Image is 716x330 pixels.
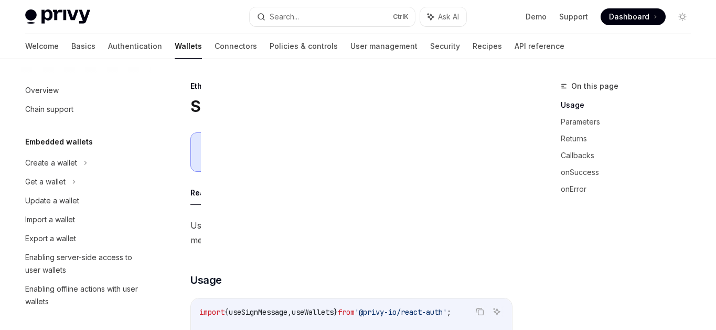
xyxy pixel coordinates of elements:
[601,8,666,25] a: Dashboard
[25,103,73,116] div: Chain support
[559,12,588,22] a: Support
[515,34,564,59] a: API reference
[292,307,334,317] span: useWallets
[334,307,338,317] span: }
[201,53,516,263] img: blank image
[25,34,59,59] a: Welcome
[190,97,306,116] h1: Sign a message
[420,7,466,26] button: Ask AI
[17,280,151,311] a: Enabling offline actions with user wallets
[270,34,338,59] a: Policies & controls
[25,9,90,24] img: light logo
[108,34,162,59] a: Authentication
[215,34,257,59] a: Connectors
[190,218,512,247] span: Use the method exported from the hook to sign a message with an Ethereum embedded wallet.
[438,12,459,22] span: Ask AI
[17,81,151,100] a: Overview
[338,307,355,317] span: from
[229,307,287,317] span: useSignMessage
[561,164,699,181] a: onSuccess
[270,11,299,23] div: Search...
[17,229,151,248] a: Export a wallet
[25,213,75,226] div: Import a wallet
[561,147,699,164] a: Callbacks
[25,194,79,207] div: Update a wallet
[250,7,414,26] button: Search...CtrlK
[526,12,547,22] a: Demo
[71,34,95,59] a: Basics
[447,307,451,317] span: ;
[561,130,699,147] a: Returns
[561,97,699,114] a: Usage
[490,305,504,318] button: Ask AI
[609,12,649,22] span: Dashboard
[473,34,502,59] a: Recipes
[25,176,66,188] div: Get a wallet
[561,181,699,198] a: onError
[571,80,618,92] span: On this page
[190,81,512,91] div: Ethereum
[561,114,699,130] a: Parameters
[350,34,418,59] a: User management
[287,307,292,317] span: ,
[190,273,222,287] span: Usage
[25,157,77,169] div: Create a wallet
[17,248,151,280] a: Enabling server-side access to user wallets
[674,8,691,25] button: Toggle dark mode
[355,307,447,317] span: '@privy-io/react-auth'
[190,180,212,205] button: React
[25,136,93,148] h5: Embedded wallets
[473,305,487,318] button: Copy the contents from the code block
[17,191,151,210] a: Update a wallet
[25,283,145,308] div: Enabling offline actions with user wallets
[225,307,229,317] span: {
[25,251,145,276] div: Enabling server-side access to user wallets
[25,232,76,245] div: Export a wallet
[175,34,202,59] a: Wallets
[430,34,460,59] a: Security
[199,307,225,317] span: import
[17,100,151,119] a: Chain support
[17,210,151,229] a: Import a wallet
[25,84,59,97] div: Overview
[393,13,409,21] span: Ctrl K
